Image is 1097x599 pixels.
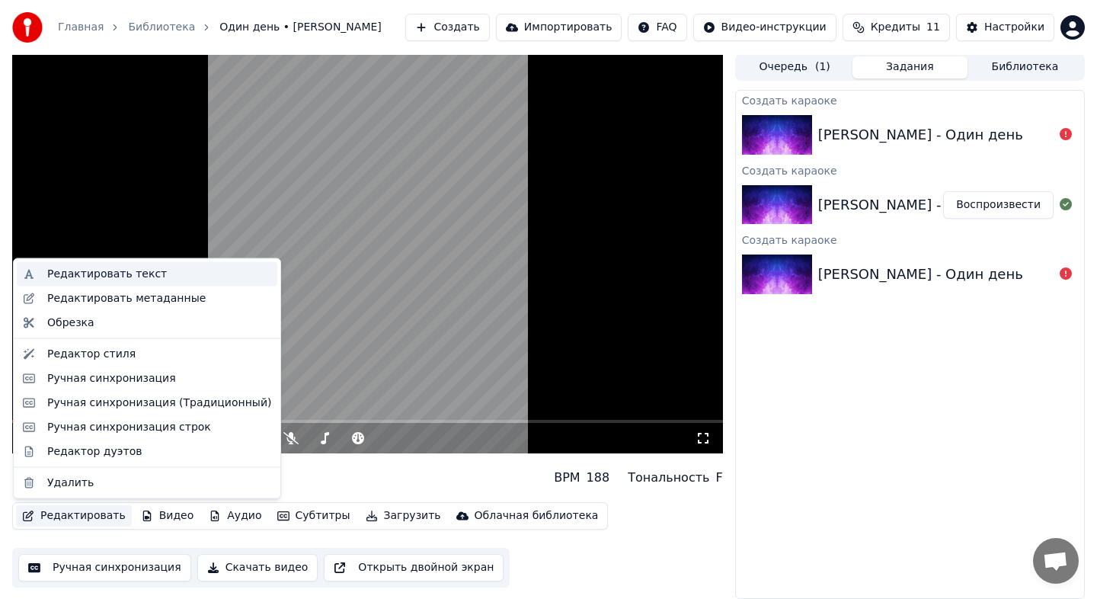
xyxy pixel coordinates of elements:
div: 188 [587,469,610,487]
div: Ручная синхронизация [47,370,176,386]
div: Тональность [628,469,709,487]
button: Кредиты11 [843,14,950,41]
button: Библиотека [967,56,1083,78]
div: Ручная синхронизация строк [47,419,211,434]
button: Открыть двойной экран [324,554,504,581]
img: youka [12,12,43,43]
button: Воспроизвести [943,191,1054,219]
div: F [715,469,722,487]
button: Создать [405,14,489,41]
div: [PERSON_NAME] - Один день [818,124,1023,146]
div: [PERSON_NAME] - Один день [818,264,1023,285]
span: Один день • [PERSON_NAME] [219,20,382,35]
button: Задания [852,56,967,78]
button: Ручная синхронизация [18,554,191,581]
div: [PERSON_NAME] [12,481,101,496]
button: Субтитры [271,505,357,527]
a: Открытый чат [1033,538,1079,584]
div: [PERSON_NAME] - Один день [818,194,1023,216]
span: ( 1 ) [815,59,830,75]
nav: breadcrumb [58,20,382,35]
div: Создать караоке [736,161,1084,179]
button: Настройки [956,14,1054,41]
button: Видео [135,505,200,527]
button: Редактировать [16,505,132,527]
div: Облачная библиотека [475,508,599,524]
div: Создать караоке [736,91,1084,109]
a: Библиотека [128,20,195,35]
div: Редактировать текст [47,267,167,282]
button: Очередь [737,56,852,78]
div: Обрезка [47,315,94,330]
button: Загрузить [360,505,447,527]
button: Скачать видео [197,554,318,581]
span: 11 [926,20,940,35]
div: Редактировать метаданные [47,290,206,306]
span: Кредиты [871,20,920,35]
div: Один день [12,460,101,481]
div: Удалить [47,475,94,490]
div: Редактор стиля [47,346,136,361]
div: BPM [554,469,580,487]
div: Редактор дуэтов [47,444,142,459]
button: Видео-инструкции [693,14,836,41]
div: Ручная синхронизация (Традиционный) [47,395,271,410]
button: Импортировать [496,14,622,41]
button: Аудио [203,505,267,527]
button: FAQ [628,14,686,41]
div: Создать караоке [736,230,1084,248]
a: Главная [58,20,104,35]
div: Настройки [984,20,1044,35]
